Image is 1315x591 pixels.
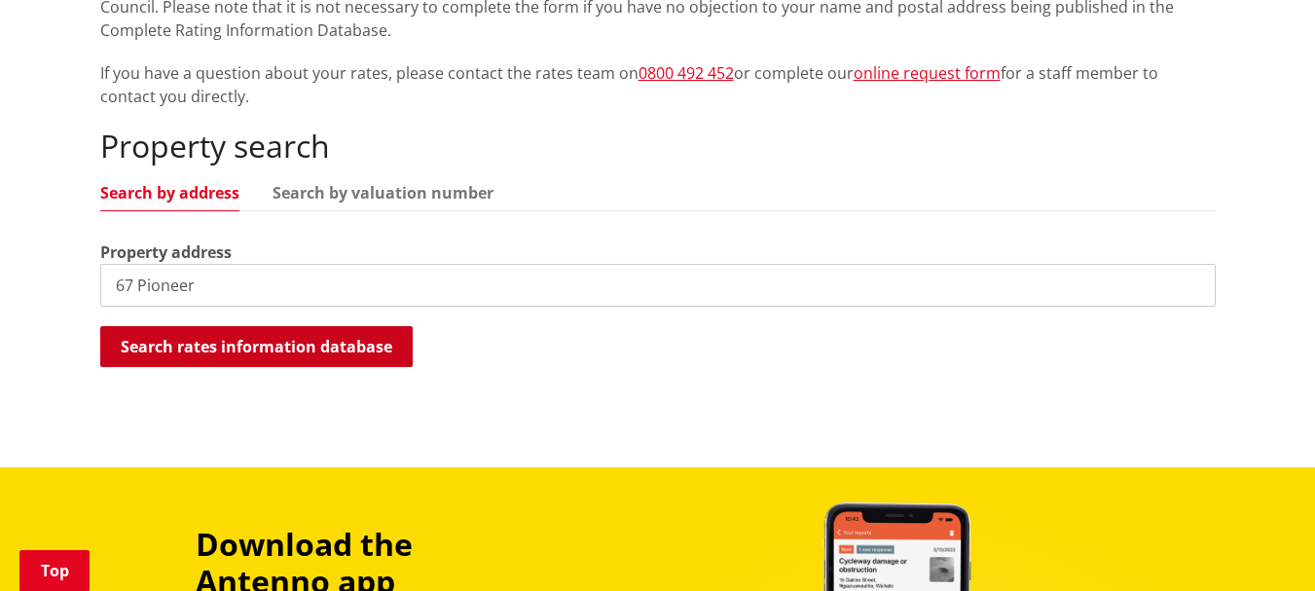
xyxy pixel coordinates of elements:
[100,240,232,264] label: Property address
[19,550,90,591] a: Top
[100,264,1216,307] input: e.g. Duke Street NGARUAWAHIA
[854,62,1001,84] a: online request form
[100,326,413,367] button: Search rates information database
[100,128,1216,165] h2: Property search
[273,185,493,201] a: Search by valuation number
[1225,509,1296,579] iframe: Messenger Launcher
[100,185,239,201] a: Search by address
[639,62,734,84] a: 0800 492 452
[100,61,1216,108] p: If you have a question about your rates, please contact the rates team on or complete our for a s...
